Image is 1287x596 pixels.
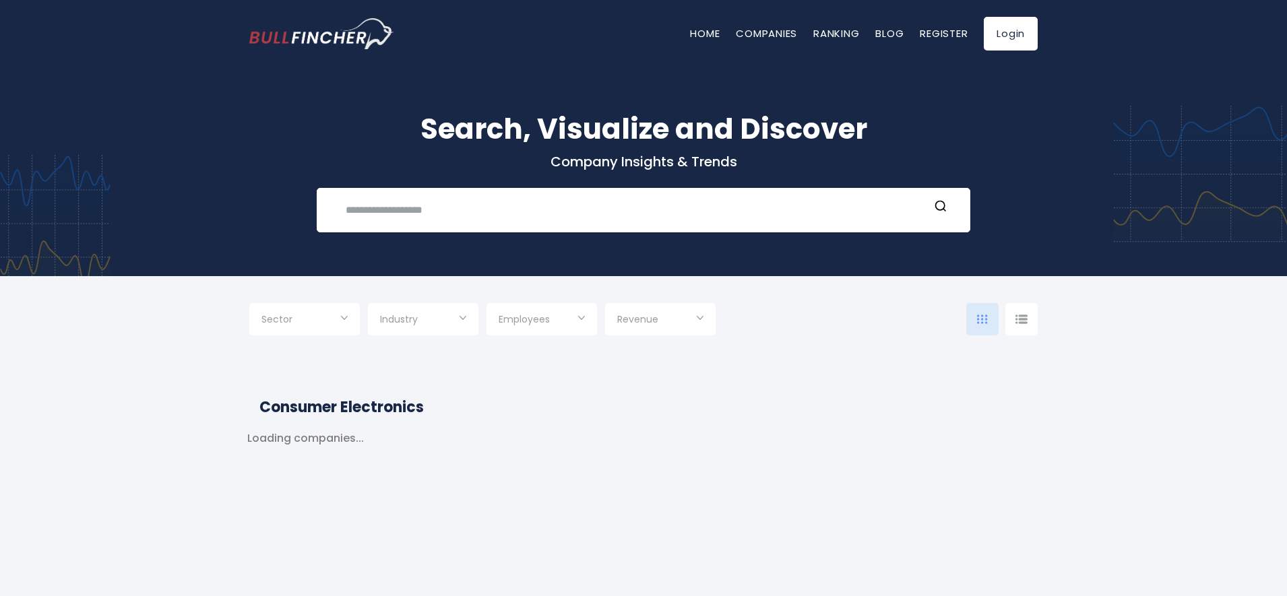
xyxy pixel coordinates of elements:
[690,26,720,40] a: Home
[499,313,550,325] span: Employees
[259,396,1028,418] h2: Consumer Electronics
[499,308,585,333] input: Selection
[249,18,394,49] a: Go to homepage
[617,308,703,333] input: Selection
[380,308,466,333] input: Selection
[617,313,658,325] span: Revenue
[932,199,949,217] button: Search
[984,17,1038,51] a: Login
[736,26,797,40] a: Companies
[380,313,418,325] span: Industry
[813,26,859,40] a: Ranking
[875,26,904,40] a: Blog
[261,313,292,325] span: Sector
[249,18,394,49] img: bullfincher logo
[920,26,968,40] a: Register
[261,308,348,333] input: Selection
[1015,314,1028,324] img: icon-comp-list-view.svg
[249,153,1038,170] p: Company Insights & Trends
[977,314,988,324] img: icon-comp-grid.svg
[249,108,1038,150] h1: Search, Visualize and Discover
